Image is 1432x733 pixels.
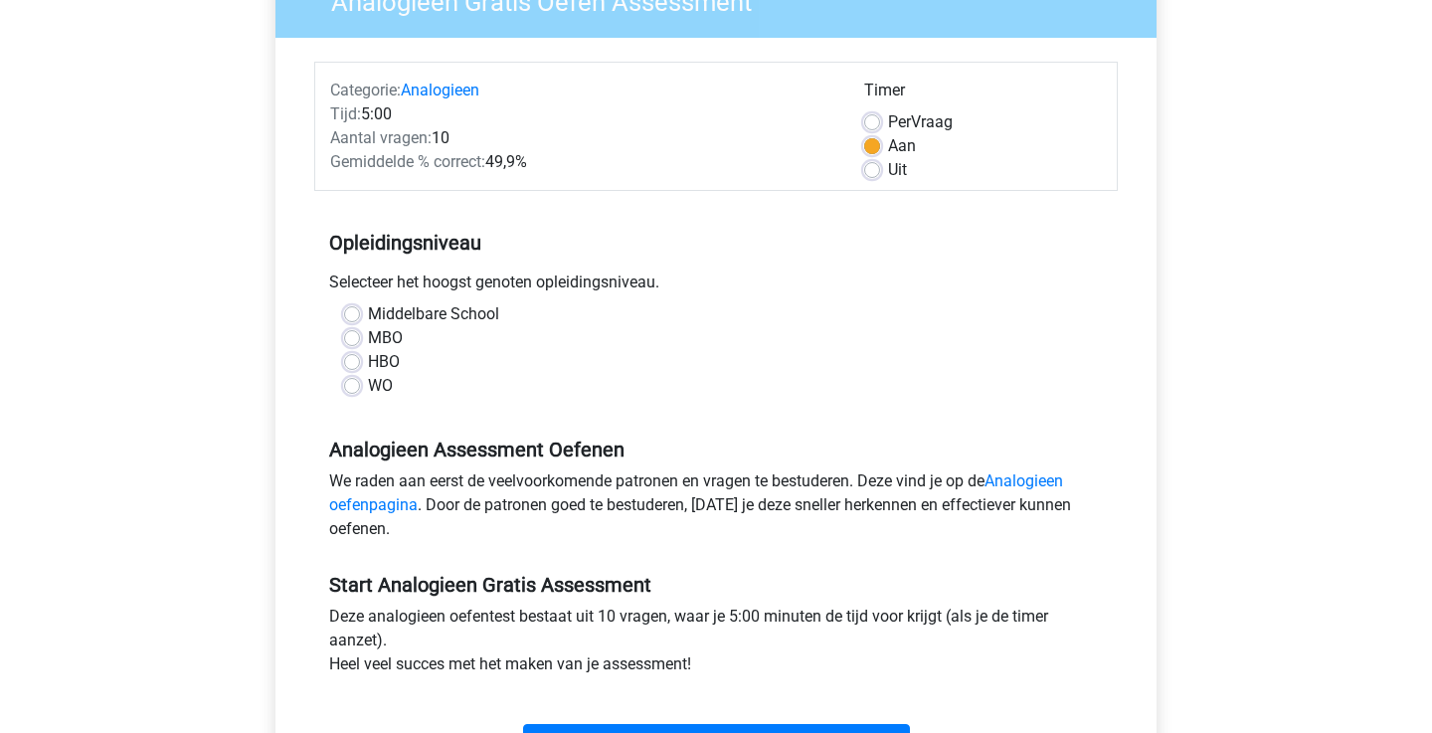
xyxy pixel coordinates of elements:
[368,302,499,326] label: Middelbare School
[314,605,1118,684] div: Deze analogieen oefentest bestaat uit 10 vragen, waar je 5:00 minuten de tijd voor krijgt (als je...
[329,438,1103,461] h5: Analogieen Assessment Oefenen
[330,104,361,123] span: Tijd:
[864,79,1102,110] div: Timer
[329,573,1103,597] h5: Start Analogieen Gratis Assessment
[315,102,849,126] div: 5:00
[330,152,485,171] span: Gemiddelde % correct:
[888,134,916,158] label: Aan
[888,110,953,134] label: Vraag
[368,374,393,398] label: WO
[314,469,1118,549] div: We raden aan eerst de veelvoorkomende patronen en vragen te bestuderen. Deze vind je op de . Door...
[888,112,911,131] span: Per
[330,128,432,147] span: Aantal vragen:
[314,271,1118,302] div: Selecteer het hoogst genoten opleidingsniveau.
[368,350,400,374] label: HBO
[315,126,849,150] div: 10
[401,81,479,99] a: Analogieen
[329,223,1103,263] h5: Opleidingsniveau
[315,150,849,174] div: 49,9%
[330,81,401,99] span: Categorie:
[368,326,403,350] label: MBO
[888,158,907,182] label: Uit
